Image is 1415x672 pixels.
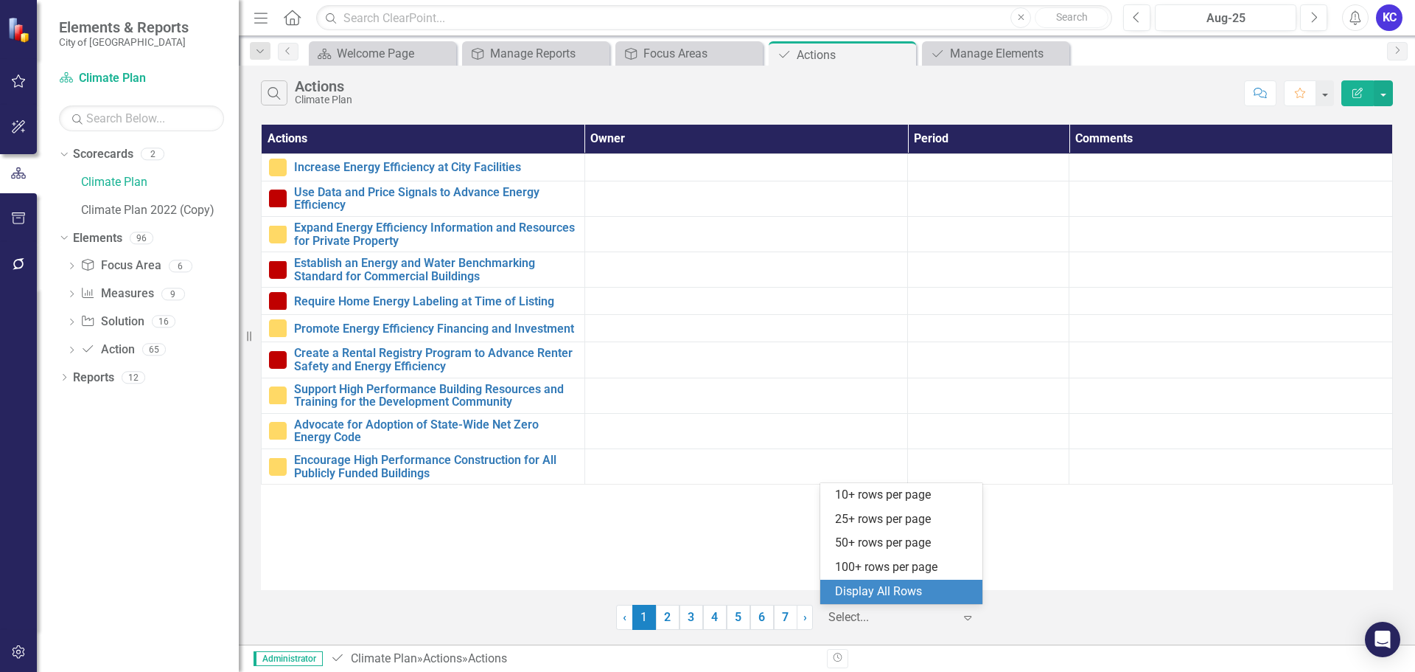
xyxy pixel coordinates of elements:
div: Display All Rows [835,583,974,600]
div: Aug-25 [1160,10,1291,27]
div: 65 [142,344,166,356]
a: 6 [750,605,774,630]
img: In Progress [269,226,287,243]
button: KC [1376,4,1402,31]
td: Double-Click to Edit [1069,378,1393,413]
div: 6 [169,260,192,272]
img: In Progress [269,319,287,337]
td: Double-Click to Edit [584,315,908,342]
div: Climate Plan [295,94,352,105]
div: Manage Elements [950,44,1066,63]
a: Increase Energy Efficiency at City Facilities [294,161,577,174]
a: Manage Elements [926,44,1066,63]
a: Scorecards [73,146,133,163]
small: City of [GEOGRAPHIC_DATA] [59,36,189,48]
div: Actions [797,46,912,64]
a: 4 [703,605,727,630]
a: Support High Performance Building Resources and Training for the Development Community [294,383,577,409]
a: Require Home Energy Labeling at Time of Listing [294,295,577,308]
td: Double-Click to Edit [584,252,908,288]
a: Reports [73,370,114,387]
a: Expand Energy Efficiency Information and Resources for Private Property [294,221,577,247]
td: Double-Click to Edit [584,217,908,252]
a: Promote Energy Efficiency Financing and Investment [294,322,577,336]
td: Double-Click to Edit [584,181,908,216]
button: Aug-25 [1155,4,1296,31]
td: Double-Click to Edit [1069,181,1393,216]
span: Elements & Reports [59,18,189,36]
a: Climate Plan [59,70,224,87]
img: In Progress [269,387,287,404]
span: Administrator [254,651,323,666]
div: 10+ rows per page [835,487,974,504]
div: 50+ rows per page [835,535,974,552]
span: ‹ [623,610,626,624]
a: Measures [80,285,153,302]
a: 7 [774,605,797,630]
span: 1 [632,605,656,630]
img: In Progress [269,159,287,176]
div: Welcome Page [337,44,453,63]
a: Advocate for Adoption of State-Wide Net Zero Energy Code [294,418,577,444]
td: Double-Click to Edit [1069,288,1393,315]
div: 2 [141,148,164,161]
div: Actions [468,651,507,665]
a: Climate Plan [81,174,239,191]
div: 12 [122,371,145,384]
td: Double-Click to Edit [1069,252,1393,288]
td: Double-Click to Edit Right Click for Context Menu [262,153,585,181]
div: Open Intercom Messenger [1365,622,1400,657]
a: Action [80,342,134,358]
img: Not Yet Started [269,190,287,207]
a: Welcome Page [312,44,453,63]
a: Focus Areas [619,44,759,63]
td: Double-Click to Edit [1069,342,1393,378]
a: Establish an Energy and Water Benchmarking Standard for Commercial Buildings [294,257,577,283]
td: Double-Click to Edit [584,413,908,448]
a: Elements [73,230,122,247]
a: Focus Area [80,257,161,274]
input: Search Below... [59,105,224,131]
a: Climate Plan 2022 (Copy) [81,202,239,219]
img: Not Yet Started [269,292,287,310]
a: Solution [80,314,144,330]
a: Actions [423,651,462,665]
a: Create a Rental Registry Program to Advance Renter Safety and Energy Efficiency [294,347,577,373]
td: Double-Click to Edit [584,288,908,315]
button: Search [1035,7,1108,28]
a: 5 [727,605,750,630]
td: Double-Click to Edit [584,342,908,378]
div: 25+ rows per page [835,511,974,528]
a: Climate Plan [351,651,417,665]
td: Double-Click to Edit [1069,153,1393,181]
img: ClearPoint Strategy [7,15,34,43]
td: Double-Click to Edit [584,153,908,181]
td: Double-Click to Edit Right Click for Context Menu [262,315,585,342]
td: Double-Click to Edit Right Click for Context Menu [262,378,585,413]
img: In Progress [269,458,287,476]
a: Use Data and Price Signals to Advance Energy Efficiency [294,186,577,212]
img: Not Yet Started [269,261,287,279]
a: Manage Reports [466,44,606,63]
td: Double-Click to Edit Right Click for Context Menu [262,181,585,216]
div: 96 [130,232,153,244]
td: Double-Click to Edit [1069,315,1393,342]
div: Manage Reports [490,44,606,63]
span: Search [1056,11,1088,23]
div: Actions [295,78,352,94]
div: 100+ rows per page [835,559,974,576]
td: Double-Click to Edit [1069,448,1393,484]
td: Double-Click to Edit Right Click for Context Menu [262,448,585,484]
div: Focus Areas [643,44,759,63]
td: Double-Click to Edit Right Click for Context Menu [262,288,585,315]
div: 9 [161,288,185,300]
td: Double-Click to Edit [584,448,908,484]
a: 3 [679,605,703,630]
td: Double-Click to Edit Right Click for Context Menu [262,217,585,252]
td: Double-Click to Edit [584,378,908,413]
a: Encourage High Performance Construction for All Publicly Funded Buildings [294,454,577,479]
td: Double-Click to Edit [1069,413,1393,448]
a: 2 [656,605,679,630]
td: Double-Click to Edit Right Click for Context Menu [262,252,585,288]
